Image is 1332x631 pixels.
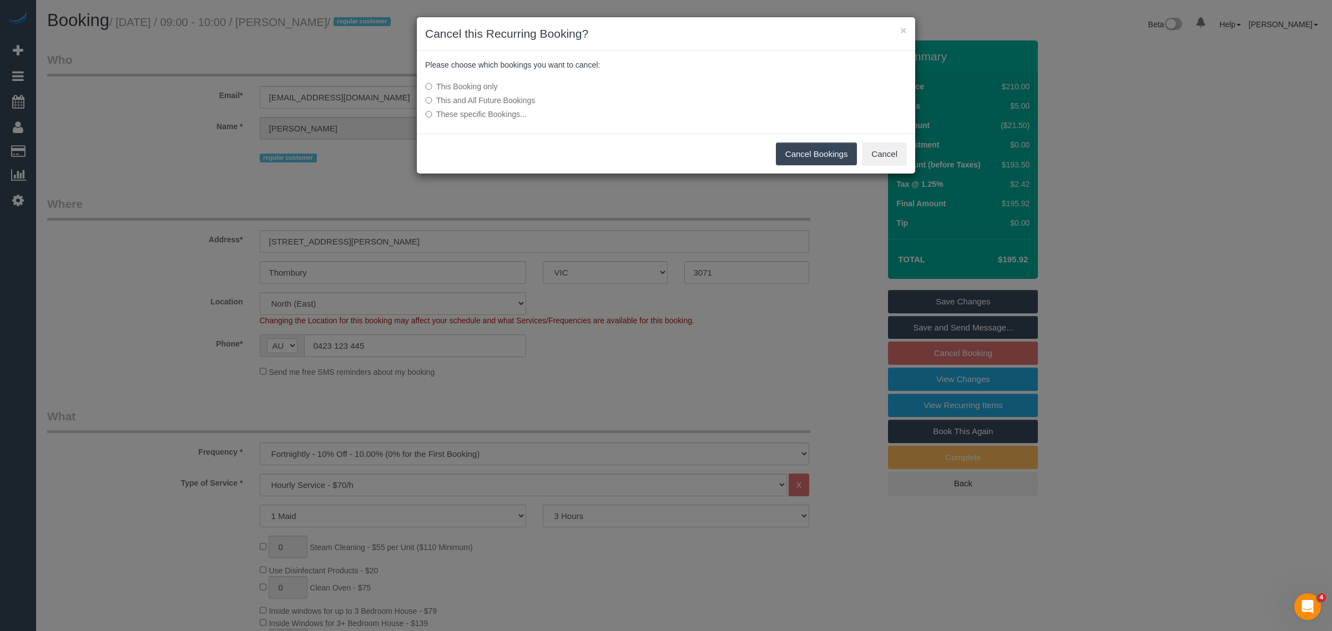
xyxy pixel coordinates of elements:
[425,83,432,90] input: This Booking only
[862,143,907,166] button: Cancel
[425,111,432,118] input: These specific Bookings...
[776,143,857,166] button: Cancel Bookings
[425,81,741,92] label: This Booking only
[425,97,432,104] input: This and All Future Bookings
[425,95,741,106] label: This and All Future Bookings
[425,109,741,120] label: These specific Bookings...
[425,26,907,42] h3: Cancel this Recurring Booking?
[1294,593,1321,620] iframe: Intercom live chat
[900,24,907,36] button: ×
[1317,593,1326,602] span: 4
[425,59,907,70] p: Please choose which bookings you want to cancel:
